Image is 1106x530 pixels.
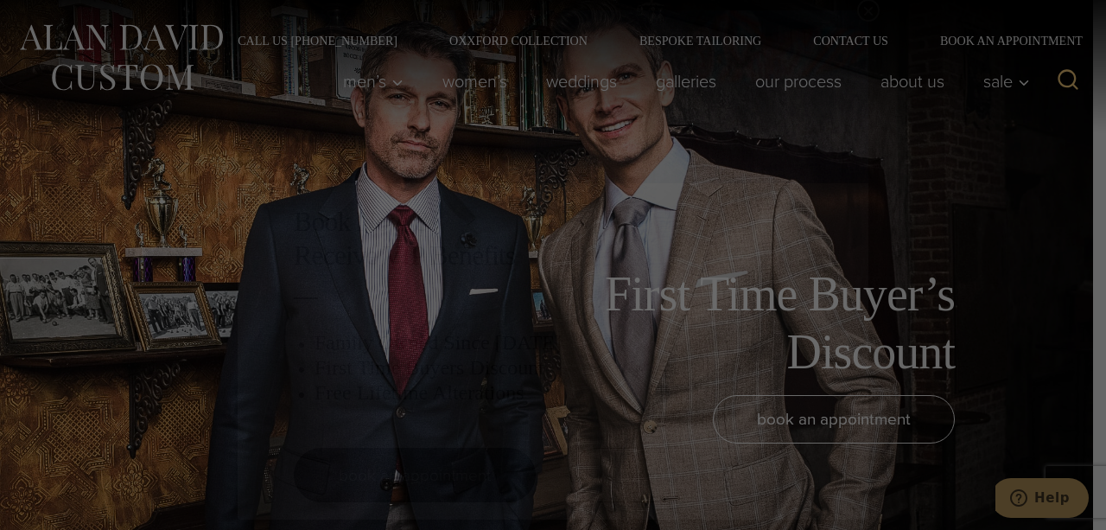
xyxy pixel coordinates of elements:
[39,12,74,28] span: Help
[315,355,812,380] h3: First Time Buyers Discount
[315,380,812,405] h3: Free Lifetime Alterations
[570,448,812,502] a: visual consultation
[294,205,812,271] h2: Book Now & Receive VIP Benefits
[315,330,812,355] h3: Family Owned Since [DATE]
[294,448,536,502] a: book an appointment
